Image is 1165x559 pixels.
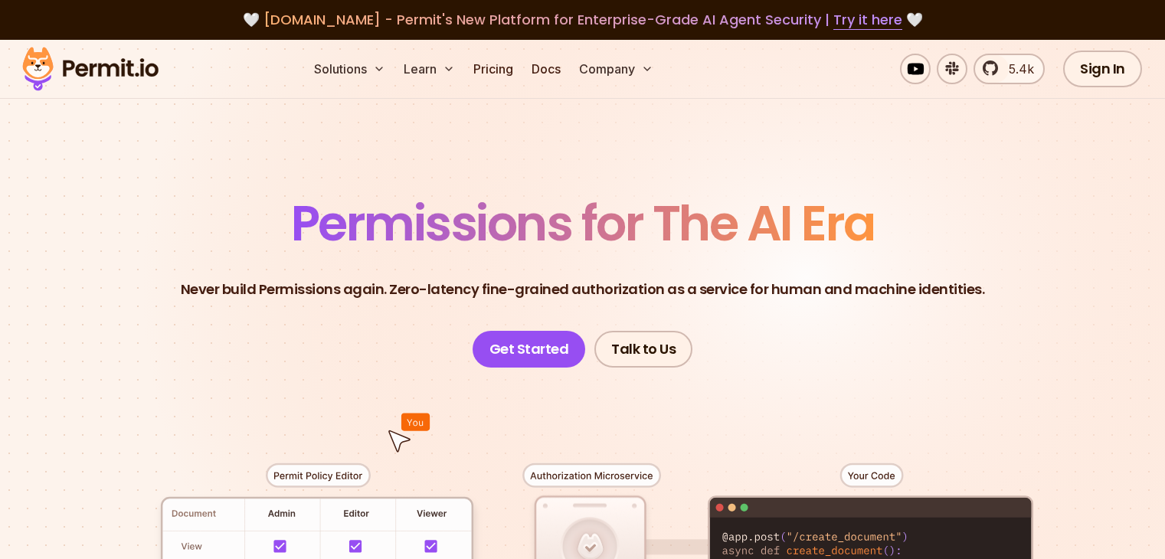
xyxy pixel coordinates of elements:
[15,43,165,95] img: Permit logo
[263,10,902,29] span: [DOMAIN_NAME] - Permit's New Platform for Enterprise-Grade AI Agent Security |
[473,331,586,368] a: Get Started
[573,54,659,84] button: Company
[181,279,985,300] p: Never build Permissions again. Zero-latency fine-grained authorization as a service for human and...
[594,331,692,368] a: Talk to Us
[308,54,391,84] button: Solutions
[398,54,461,84] button: Learn
[974,54,1045,84] a: 5.4k
[1063,51,1142,87] a: Sign In
[291,189,875,257] span: Permissions for The AI Era
[833,10,902,30] a: Try it here
[467,54,519,84] a: Pricing
[525,54,567,84] a: Docs
[1000,60,1034,78] span: 5.4k
[37,9,1128,31] div: 🤍 🤍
